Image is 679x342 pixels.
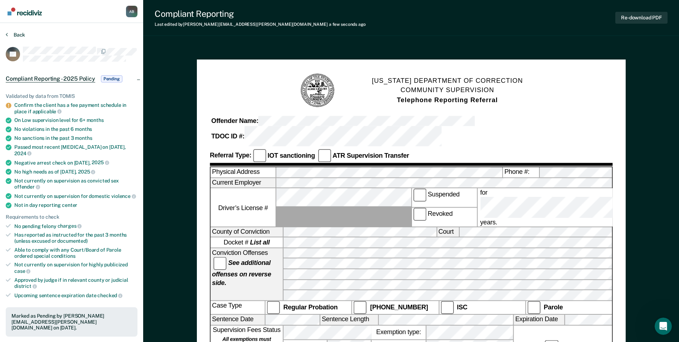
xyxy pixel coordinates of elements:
span: months [75,126,92,132]
div: Passed most recent [MEDICAL_DATA] on [DATE], [14,144,137,156]
div: Requirements to check [6,214,137,220]
div: Validated by data from TOMIS [6,93,137,99]
span: conditions [51,253,76,259]
input: Suspended [413,189,426,201]
span: offender [14,184,40,190]
img: TN Seal [300,72,336,109]
div: Able to comply with any Court/Board of Parole ordered special [14,247,137,259]
label: Court [437,227,459,237]
strong: Referral Type: [210,152,251,159]
img: Recidiviz [8,8,42,15]
div: Not currently on supervision as convicted sex [14,178,137,190]
label: Current Employer [210,178,276,188]
span: Compliant Reporting - 2025 Policy [6,75,95,82]
input: IOT sanctioning [253,149,266,162]
div: No high needs as of [DATE], [14,168,137,175]
button: Re-download PDF [615,12,668,24]
strong: List all [250,239,270,246]
input: See additional offenses on reverse side. [213,257,226,270]
div: Has reported as instructed for the past 3 months (unless excused or [14,232,137,244]
label: Physical Address [210,167,276,177]
label: Expiration Date [514,315,564,324]
span: 2025 [78,169,95,175]
label: County of Conviction [210,227,283,237]
strong: Offender Name: [211,118,258,125]
div: Conviction Offenses [210,248,283,300]
h1: [US_STATE] DEPARTMENT OF CORRECTION COMMUNITY SUPERVISION [372,76,523,105]
strong: ISC [457,303,467,310]
label: Suspended [412,189,477,207]
label: Exemption type: [372,325,426,339]
div: Case Type [210,301,265,314]
div: Not currently on supervision for highly publicized [14,262,137,274]
div: Marked as Pending by [PERSON_NAME][EMAIL_ADDRESS][PERSON_NAME][DOMAIN_NAME] on [DATE]. [11,313,132,331]
strong: See additional offenses on reverse side. [212,259,271,286]
label: Sentence Length [320,315,378,324]
div: On Low supervision level for 6+ [14,117,137,123]
strong: Telephone Reporting Referral [397,96,498,104]
button: Back [6,32,25,38]
span: checked [97,293,122,298]
span: Pending [101,75,122,82]
span: violence [111,193,136,199]
button: Profile dropdown button [126,6,137,17]
span: center [62,202,77,208]
input: for years. [480,197,677,218]
span: case [14,268,30,274]
div: Negative arrest check on [DATE], [14,160,137,166]
div: Approved by judge if in relevant county or judicial [14,277,137,289]
span: 2025 [92,160,109,165]
strong: IOT sanctioning [267,152,315,159]
input: Parole [527,301,540,314]
span: a few seconds ago [329,22,366,27]
div: Upcoming sentence expiration date [14,292,137,299]
strong: Regular Probation [283,303,338,310]
span: 2024 [14,151,31,156]
input: [PHONE_NUMBER] [354,301,367,314]
input: ISC [440,301,453,314]
span: charges [58,223,82,229]
strong: ATR Supervision Transfer [333,152,409,159]
label: Revoked [412,208,477,227]
iframe: Intercom live chat [655,318,672,335]
div: Compliant Reporting [155,9,366,19]
span: Docket # [223,238,270,247]
input: Revoked [413,208,426,221]
div: Not currently on supervision for domestic [14,193,137,199]
label: Phone #: [503,167,539,177]
span: months [87,117,104,123]
label: Sentence Date [210,315,265,324]
strong: [PHONE_NUMBER] [370,303,428,310]
strong: Parole [544,303,563,310]
span: district [14,283,37,289]
label: for years. [479,189,679,226]
span: documented) [57,238,87,244]
label: Driver’s License # [210,189,276,226]
div: Last edited by [PERSON_NAME][EMAIL_ADDRESS][PERSON_NAME][DOMAIN_NAME] [155,22,366,27]
div: No pending felony [14,223,137,229]
div: No violations in the past 6 [14,126,137,132]
span: months [75,135,92,141]
div: Confirm the client has a fee payment schedule in place if applicable [14,102,137,114]
div: Not in day reporting [14,202,137,208]
input: ATR Supervision Transfer [318,149,331,162]
strong: TDOC ID #: [211,133,244,140]
div: A B [126,6,137,17]
div: No sanctions in the past 3 [14,135,137,141]
input: Regular Probation [267,301,280,314]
